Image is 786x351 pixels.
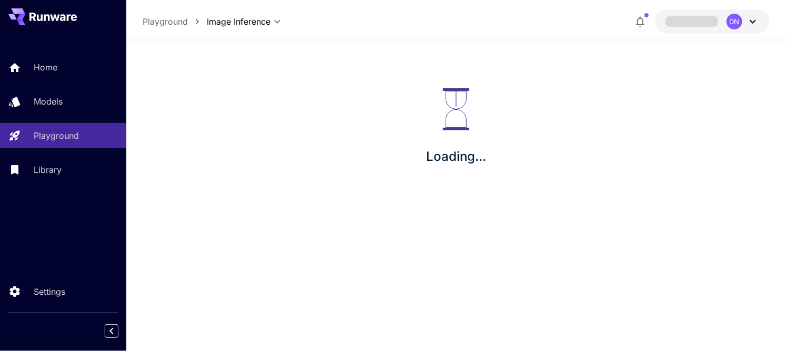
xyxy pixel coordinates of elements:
p: Playground [34,129,79,142]
p: Loading... [426,147,486,166]
span: Image Inference [207,15,270,28]
div: Collapse sidebar [113,322,126,340]
p: Settings [34,285,65,298]
button: Collapse sidebar [105,324,118,338]
a: Playground [143,15,188,28]
button: DN [655,9,770,34]
p: Library [34,163,62,176]
p: Home [34,61,57,74]
p: Models [34,95,63,108]
div: DN [727,14,742,29]
nav: breadcrumb [143,15,207,28]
